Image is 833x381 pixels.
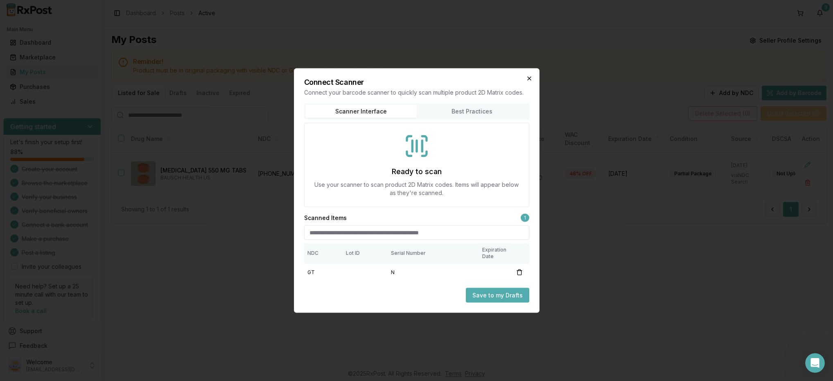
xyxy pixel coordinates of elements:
[388,243,479,263] th: Serial Number
[343,243,388,263] th: Lot ID
[466,288,529,303] button: Save to my Drafts
[306,105,417,118] button: Scanner Interface
[417,105,528,118] button: Best Practices
[314,181,519,197] p: Use your scanner to scan product 2D Matrix codes. Items will appear below as they're scanned.
[805,353,825,373] iframe: Intercom live chat
[304,214,347,222] h3: Scanned Items
[304,263,343,281] td: GT
[304,88,529,97] p: Connect your barcode scanner to quickly scan multiple product 2D Matrix codes.
[521,214,529,222] span: 1
[388,263,479,281] td: N
[304,243,343,263] th: NDC
[304,79,529,86] h2: Connect Scanner
[392,166,442,177] h3: Ready to scan
[479,243,510,263] th: Expiration Date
